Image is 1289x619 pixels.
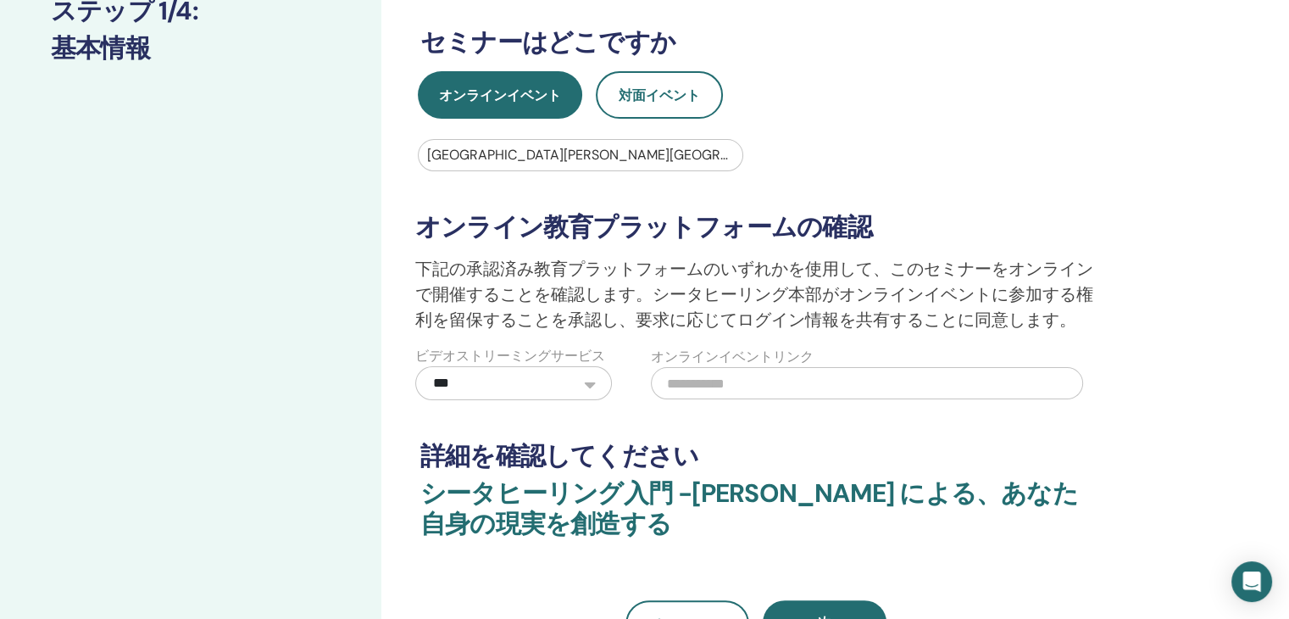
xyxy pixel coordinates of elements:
button: オンラインイベント [418,71,582,119]
font: オンラインイベントリンク [651,348,814,365]
font: 対面イベント [619,86,700,104]
font: 詳細を確認してください [420,439,698,472]
font: ビデオストリーミングサービス [415,347,605,365]
font: 基本情報 [51,31,150,64]
div: インターコムメッセンジャーを開く [1231,561,1272,602]
font: オンライン教育プラットフォームの確認 [415,210,872,243]
font: シータヒーリング入門 -[PERSON_NAME] [420,477,894,510]
font: 、あなた自身の現実を創造する [420,477,1078,540]
button: 対面イベント [596,71,723,119]
font: オンラインイベント [439,86,561,104]
font: セミナーはどこですか [420,25,675,59]
font: による [899,477,976,510]
font: 下記の承認済み教育プラットフォームのいずれかを使用して、このセミナーをオンラインで開催することを確認します。シータヒーリング本部がオンラインイベントに参加する権利を留保することを承認し、要求に応... [415,258,1093,331]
